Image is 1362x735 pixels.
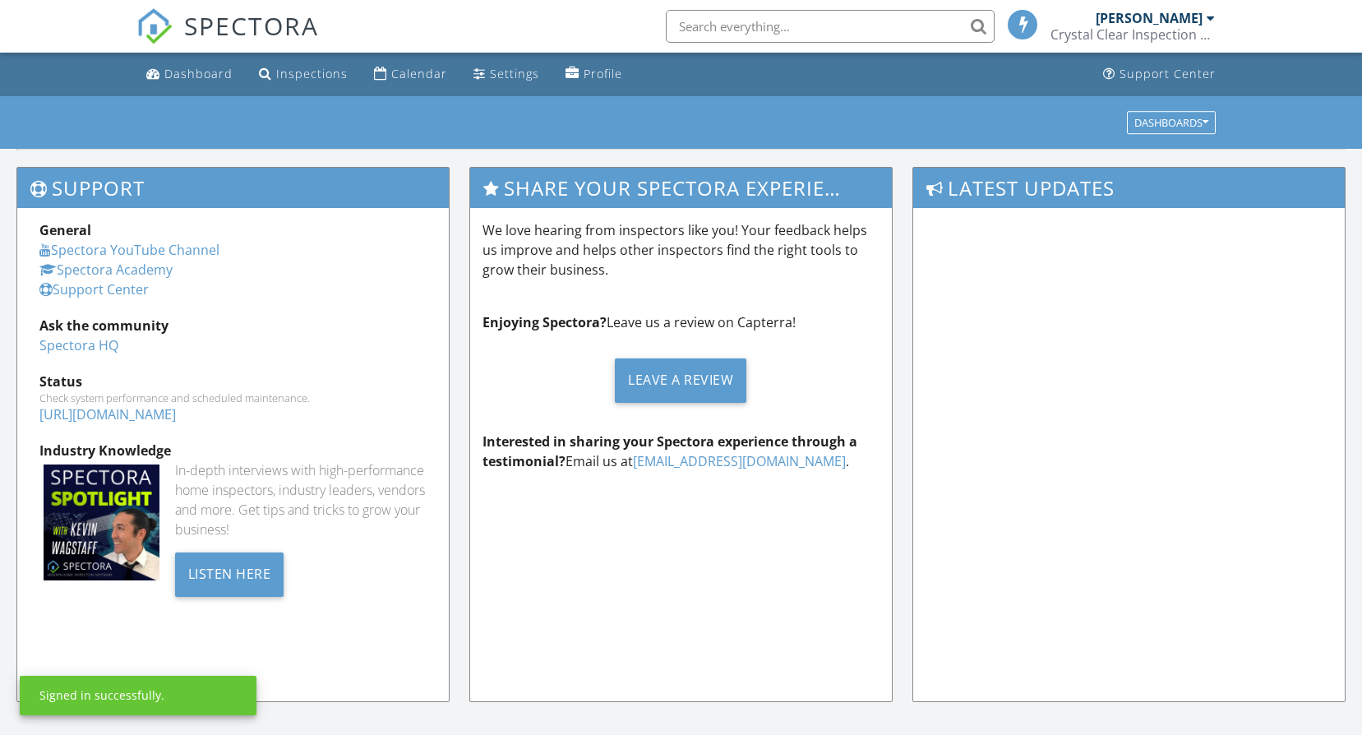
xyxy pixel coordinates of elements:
[39,316,427,335] div: Ask the community
[482,220,880,280] p: We love hearing from inspectors like you! Your feedback helps us improve and helps other inspecto...
[39,372,427,391] div: Status
[367,59,454,90] a: Calendar
[1127,111,1216,134] button: Dashboards
[175,564,284,582] a: Listen Here
[1050,26,1215,43] div: Crystal Clear Inspection Services
[482,345,880,415] a: Leave a Review
[175,460,427,539] div: In-depth interviews with high-performance home inspectors, industry leaders, vendors and more. Ge...
[175,552,284,597] div: Listen Here
[39,441,427,460] div: Industry Knowledge
[482,312,880,332] p: Leave us a review on Capterra!
[39,687,164,704] div: Signed in successfully.
[1096,10,1203,26] div: [PERSON_NAME]
[276,66,348,81] div: Inspections
[666,10,995,43] input: Search everything...
[184,8,319,43] span: SPECTORA
[482,432,880,471] p: Email us at .
[136,22,319,57] a: SPECTORA
[1120,66,1216,81] div: Support Center
[39,391,427,404] div: Check system performance and scheduled maintenance.
[252,59,354,90] a: Inspections
[490,66,539,81] div: Settings
[470,168,892,208] h3: Share Your Spectora Experience
[391,66,447,81] div: Calendar
[615,358,746,403] div: Leave a Review
[136,8,173,44] img: The Best Home Inspection Software - Spectora
[584,66,622,81] div: Profile
[39,405,176,423] a: [URL][DOMAIN_NAME]
[482,432,857,470] strong: Interested in sharing your Spectora experience through a testimonial?
[39,221,91,239] strong: General
[633,452,846,470] a: [EMAIL_ADDRESS][DOMAIN_NAME]
[39,241,219,259] a: Spectora YouTube Channel
[39,261,173,279] a: Spectora Academy
[39,336,118,354] a: Spectora HQ
[913,168,1345,208] h3: Latest Updates
[140,59,239,90] a: Dashboard
[559,59,629,90] a: Profile
[467,59,546,90] a: Settings
[1134,117,1208,128] div: Dashboards
[44,465,159,580] img: Spectoraspolightmain
[482,313,607,331] strong: Enjoying Spectora?
[1097,59,1222,90] a: Support Center
[39,280,149,298] a: Support Center
[17,168,449,208] h3: Support
[164,66,233,81] div: Dashboard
